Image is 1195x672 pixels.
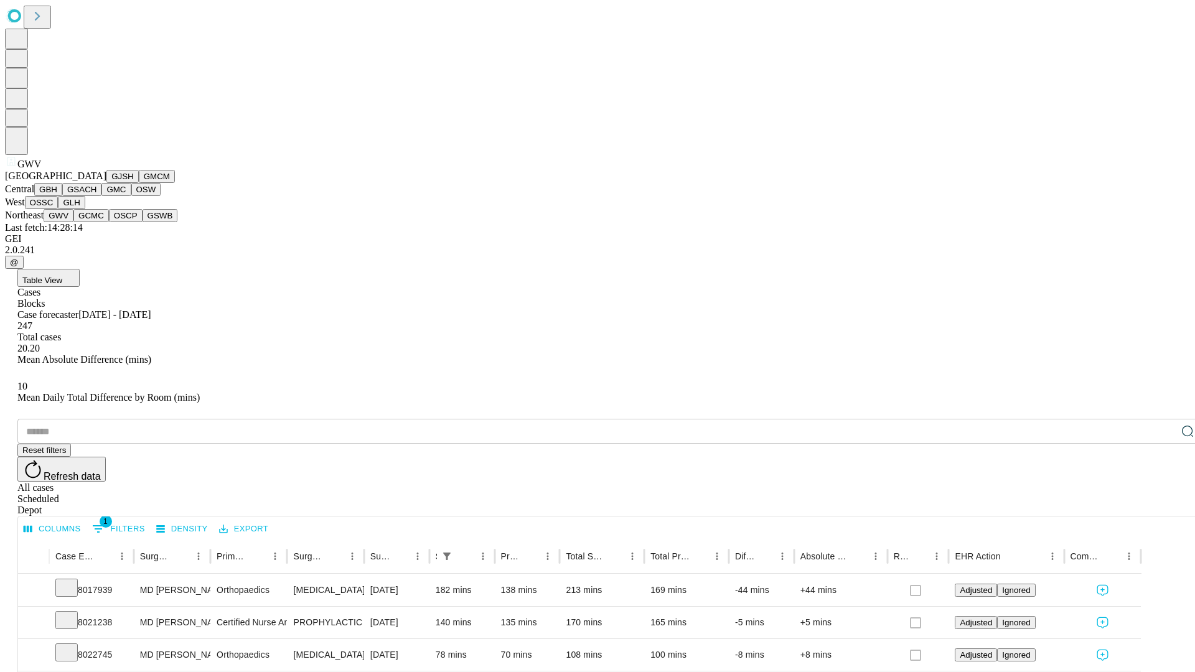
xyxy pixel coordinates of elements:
[140,574,204,606] div: MD [PERSON_NAME] [PERSON_NAME] Md
[217,639,281,671] div: Orthopaedics
[800,574,881,606] div: +44 mins
[894,551,910,561] div: Resolved in EHR
[10,258,19,267] span: @
[293,574,357,606] div: [MEDICAL_DATA] RADIAL HEAD
[624,548,641,565] button: Menu
[457,548,474,565] button: Sort
[89,519,148,539] button: Show filters
[190,548,207,565] button: Menu
[928,548,945,565] button: Menu
[1103,548,1120,565] button: Sort
[131,183,161,196] button: OSW
[539,548,556,565] button: Menu
[17,392,200,403] span: Mean Daily Total Difference by Room (mins)
[1002,548,1019,565] button: Sort
[436,551,437,561] div: Scheduled In Room Duration
[606,548,624,565] button: Sort
[113,548,131,565] button: Menu
[106,170,139,183] button: GJSH
[960,650,992,660] span: Adjusted
[17,457,106,482] button: Refresh data
[370,574,423,606] div: [DATE]
[44,471,101,482] span: Refresh data
[1071,551,1102,561] div: Comments
[172,548,190,565] button: Sort
[1044,548,1061,565] button: Menu
[62,183,101,196] button: GSACH
[293,551,324,561] div: Surgery Name
[1002,586,1030,595] span: Ignored
[17,381,27,391] span: 10
[17,332,61,342] span: Total cases
[96,548,113,565] button: Sort
[153,520,211,539] button: Density
[438,548,456,565] div: 1 active filter
[960,618,992,627] span: Adjusted
[1002,618,1030,627] span: Ignored
[17,444,71,457] button: Reset filters
[143,209,178,222] button: GSWB
[217,607,281,638] div: Certified Nurse Anesthetist
[266,548,284,565] button: Menu
[55,607,128,638] div: 8021238
[73,209,109,222] button: GCMC
[774,548,791,565] button: Menu
[25,196,59,209] button: OSSC
[5,184,34,194] span: Central
[735,639,788,671] div: -8 mins
[22,276,62,285] span: Table View
[24,580,43,602] button: Expand
[650,639,723,671] div: 100 mins
[566,551,605,561] div: Total Scheduled Duration
[522,548,539,565] button: Sort
[960,586,992,595] span: Adjusted
[293,639,357,671] div: [MEDICAL_DATA] LEG,KNEE, ANKLE DEEP
[55,551,95,561] div: Case Epic Id
[997,584,1035,597] button: Ignored
[217,574,281,606] div: Orthopaedics
[735,607,788,638] div: -5 mins
[5,210,44,220] span: Northeast
[55,639,128,671] div: 8022745
[735,574,788,606] div: -44 mins
[800,639,881,671] div: +8 mins
[850,548,867,565] button: Sort
[650,574,723,606] div: 169 mins
[955,584,997,597] button: Adjusted
[17,159,41,169] span: GWV
[34,183,62,196] button: GBH
[5,233,1190,245] div: GEI
[955,616,997,629] button: Adjusted
[800,607,881,638] div: +5 mins
[501,574,554,606] div: 138 mins
[691,548,708,565] button: Sort
[566,607,638,638] div: 170 mins
[109,209,143,222] button: OSCP
[735,551,755,561] div: Difference
[55,574,128,606] div: 8017939
[1120,548,1138,565] button: Menu
[370,639,423,671] div: [DATE]
[997,616,1035,629] button: Ignored
[344,548,361,565] button: Menu
[566,574,638,606] div: 213 mins
[326,548,344,565] button: Sort
[566,639,638,671] div: 108 mins
[78,309,151,320] span: [DATE] - [DATE]
[756,548,774,565] button: Sort
[5,197,25,207] span: West
[800,551,848,561] div: Absolute Difference
[997,648,1035,661] button: Ignored
[5,245,1190,256] div: 2.0.241
[44,209,73,222] button: GWV
[22,446,66,455] span: Reset filters
[139,170,175,183] button: GMCM
[17,354,151,365] span: Mean Absolute Difference (mins)
[100,515,112,528] span: 1
[370,551,390,561] div: Surgery Date
[867,548,884,565] button: Menu
[58,196,85,209] button: GLH
[436,607,489,638] div: 140 mins
[650,607,723,638] div: 165 mins
[438,548,456,565] button: Show filters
